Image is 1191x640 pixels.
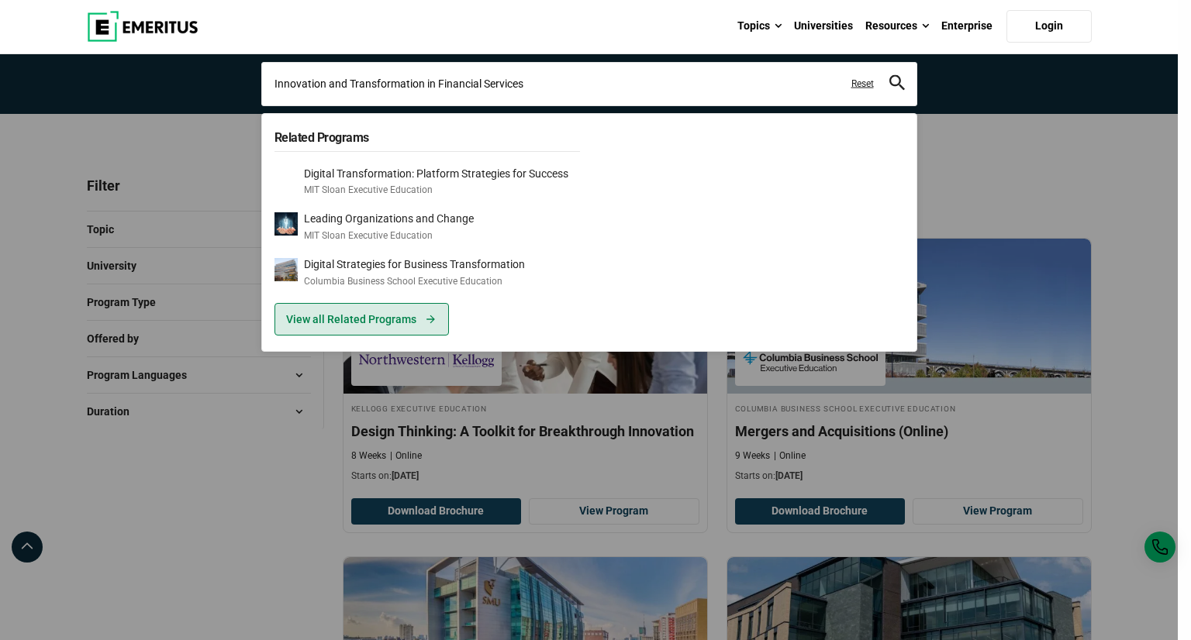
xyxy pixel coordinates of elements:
p: Columbia Business School Executive Education [304,275,525,288]
p: Leading Organizations and Change [304,212,474,225]
p: Digital Strategies for Business Transformation [304,258,525,271]
a: Login [1006,10,1092,43]
a: Reset search [851,77,874,91]
img: Digital Strategies for Business Transformation [274,258,298,281]
img: Digital Transformation: Platform Strategies for Success [274,167,298,191]
p: Digital Transformation: Platform Strategies for Success [304,167,568,181]
h5: Related Programs [274,122,580,151]
a: Digital Strategies for Business TransformationColumbia Business School Executive Education [274,258,580,288]
p: MIT Sloan Executive Education [304,184,568,197]
a: Leading Organizations and ChangeMIT Sloan Executive Education [274,212,580,243]
a: search [889,79,905,94]
img: Leading Organizations and Change [274,212,298,236]
p: MIT Sloan Executive Education [304,229,474,243]
input: search-page [261,62,917,105]
a: View all Related Programs [274,303,449,335]
a: Digital Transformation: Platform Strategies for SuccessMIT Sloan Executive Education [274,167,580,198]
button: search [889,75,905,93]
